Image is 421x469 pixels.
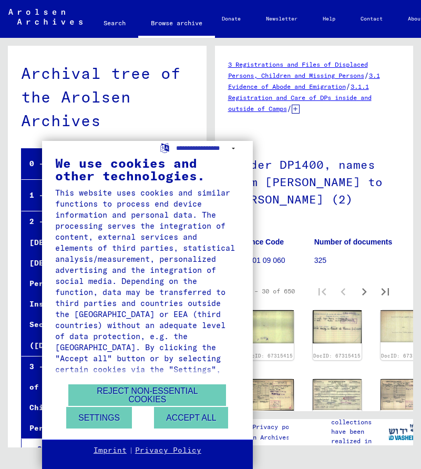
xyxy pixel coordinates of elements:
button: Settings [66,407,132,429]
a: Privacy Policy [135,445,201,456]
button: Accept all [154,407,228,429]
a: Imprint [94,445,127,456]
button: Reject non-essential cookies [68,384,226,406]
div: We use cookies and other technologies. [55,157,240,182]
div: This website uses cookies and similar functions to process end device information and personal da... [55,187,240,430]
